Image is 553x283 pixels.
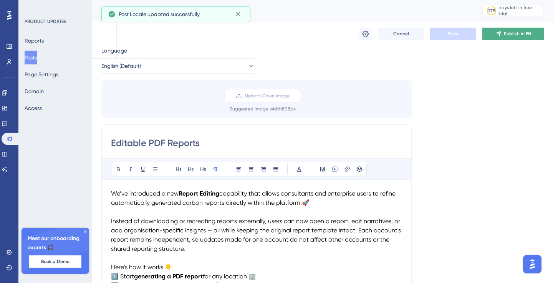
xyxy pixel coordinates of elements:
span: Post Locale updated successfully [119,10,200,19]
span: Cancel [393,31,409,37]
div: Editable PDF Reports [101,5,463,16]
button: Book a Demo [29,255,81,268]
button: Domain [25,84,44,98]
iframe: UserGuiding AI Assistant Launcher [521,253,544,276]
button: Save [430,28,476,40]
div: 279 [488,8,495,14]
span: Here’s how it works 👇 [111,263,172,271]
span: Instead of downloading or recreating reports externally, users can now open a report, edit narrat... [111,217,402,252]
span: We’ve introduced a new [111,190,179,197]
span: Save [448,31,459,37]
div: PRODUCT UPDATES [25,18,66,25]
button: Reports [25,34,44,48]
button: Posts [25,51,37,64]
button: English (Default) [101,58,255,74]
span: Upload Cover Image [245,93,290,99]
button: Publish in EN [482,28,544,40]
strong: generating a PDF report [134,273,203,280]
span: 1️⃣ Start [111,273,134,280]
input: Post Title [111,137,402,149]
div: Suggested image width 808 px [230,106,296,112]
div: days left in free trial [498,5,541,17]
button: Access [25,101,42,115]
span: capability that allows consultants and enterprise users to refine automatically generated carbon ... [111,190,397,206]
button: Page Settings [25,67,58,81]
span: Publish in EN [504,31,531,37]
span: Language [101,46,127,55]
span: Book a Demo [41,258,70,265]
span: for any location 🏢 [203,273,256,280]
span: English (Default) [101,61,141,71]
strong: Report Editing [179,190,219,197]
button: Cancel [378,28,424,40]
span: Meet our onboarding experts 🎧 [28,234,83,252]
